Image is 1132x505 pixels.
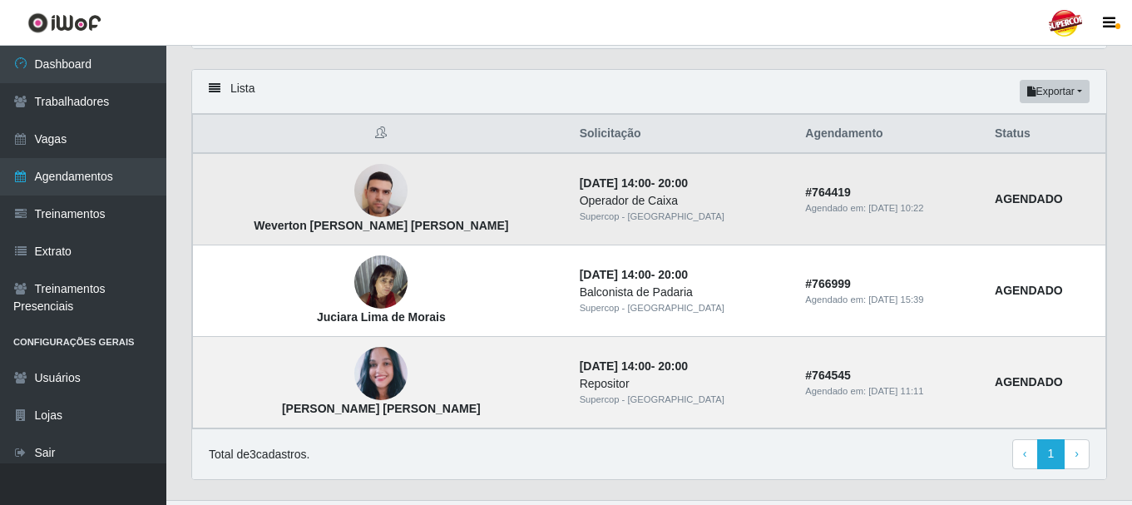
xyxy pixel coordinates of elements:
time: [DATE] 14:00 [580,359,651,373]
img: Weverton Charlles de Queiroz Freire [354,156,408,226]
img: Erica Larissa Santos Amorim [354,344,408,404]
time: [DATE] 15:39 [868,295,923,304]
strong: Juciara Lima de Morais [317,310,446,324]
a: Next [1064,439,1090,469]
strong: - [580,268,688,281]
strong: - [580,359,688,373]
div: Balconista de Padaria [580,284,786,301]
strong: # 766999 [805,277,851,290]
strong: # 764419 [805,186,851,199]
img: Juciara Lima de Morais [354,247,408,318]
strong: - [580,176,688,190]
th: Agendamento [795,115,985,154]
strong: AGENDADO [995,284,1063,297]
time: 20:00 [658,268,688,281]
div: Lista [192,70,1106,114]
div: Agendado em: [805,384,975,399]
time: [DATE] 10:22 [868,203,923,213]
th: Status [985,115,1105,154]
p: Total de 3 cadastros. [209,446,309,463]
div: Supercop - [GEOGRAPHIC_DATA] [580,210,786,224]
div: Supercop - [GEOGRAPHIC_DATA] [580,301,786,315]
nav: pagination [1012,439,1090,469]
strong: AGENDADO [995,192,1063,205]
div: Agendado em: [805,293,975,307]
time: [DATE] 14:00 [580,176,651,190]
th: Solicitação [570,115,796,154]
span: ‹ [1023,447,1027,460]
div: Agendado em: [805,201,975,215]
button: Exportar [1020,80,1090,103]
time: [DATE] 14:00 [580,268,651,281]
strong: Weverton [PERSON_NAME] [PERSON_NAME] [254,219,508,232]
a: 1 [1037,439,1065,469]
div: Supercop - [GEOGRAPHIC_DATA] [580,393,786,407]
span: › [1075,447,1079,460]
strong: AGENDADO [995,375,1063,389]
time: [DATE] 11:11 [868,386,923,396]
time: 20:00 [658,176,688,190]
div: Operador de Caixa [580,192,786,210]
a: Previous [1012,439,1038,469]
strong: # 764545 [805,369,851,382]
div: Repositor [580,375,786,393]
img: CoreUI Logo [27,12,101,33]
strong: [PERSON_NAME] [PERSON_NAME] [282,402,481,415]
time: 20:00 [658,359,688,373]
